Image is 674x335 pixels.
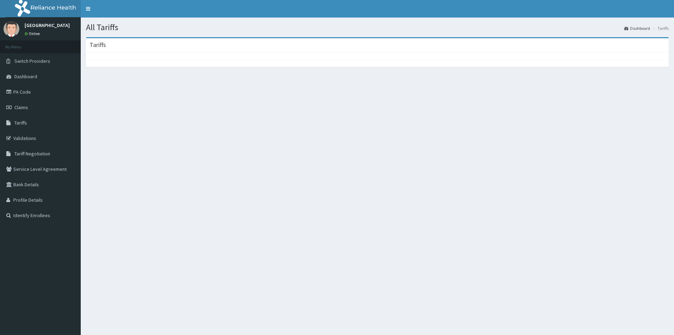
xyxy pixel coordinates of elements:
[624,25,650,31] a: Dashboard
[14,120,27,126] span: Tariffs
[14,73,37,80] span: Dashboard
[14,150,50,157] span: Tariff Negotiation
[86,23,669,32] h1: All Tariffs
[651,25,669,31] li: Tariffs
[25,31,41,36] a: Online
[14,104,28,110] span: Claims
[4,21,19,37] img: User Image
[14,58,50,64] span: Switch Providers
[25,23,70,28] p: [GEOGRAPHIC_DATA]
[90,42,106,48] h3: Tariffs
